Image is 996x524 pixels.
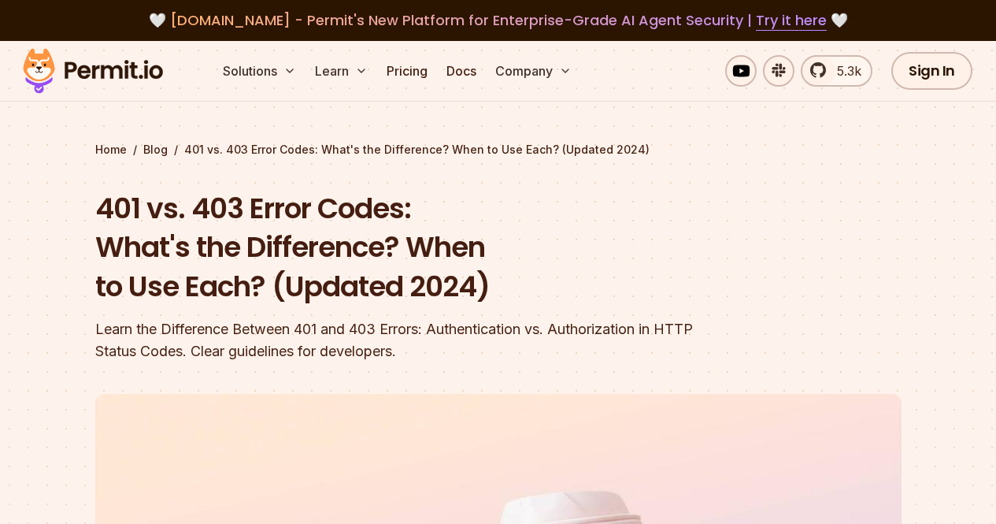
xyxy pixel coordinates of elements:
h1: 401 vs. 403 Error Codes: What's the Difference? When to Use Each? (Updated 2024) [95,189,700,307]
span: 5.3k [828,61,861,80]
a: Sign In [891,52,972,90]
a: Pricing [380,55,434,87]
a: Docs [440,55,483,87]
div: / / [95,142,902,158]
button: Solutions [217,55,302,87]
a: 5.3k [801,55,872,87]
span: [DOMAIN_NAME] - Permit's New Platform for Enterprise-Grade AI Agent Security | [170,10,827,30]
img: Permit logo [16,44,170,98]
a: Blog [143,142,168,158]
a: Home [95,142,127,158]
a: Try it here [756,10,827,31]
button: Learn [309,55,374,87]
div: 🤍 🤍 [38,9,958,32]
button: Company [489,55,578,87]
div: Learn the Difference Between 401 and 403 Errors: Authentication vs. Authorization in HTTP Status ... [95,318,700,362]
